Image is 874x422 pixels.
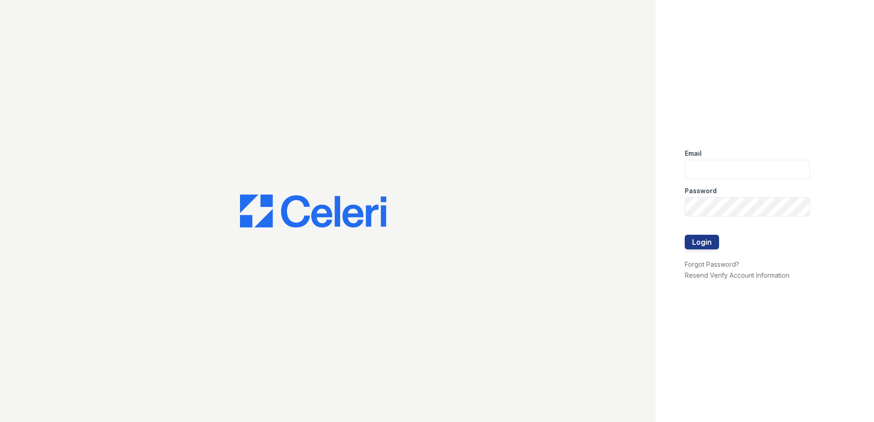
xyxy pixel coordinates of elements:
[685,186,717,195] label: Password
[685,149,702,158] label: Email
[240,195,386,227] img: CE_Logo_Blue-a8612792a0a2168367f1c8372b55b34899dd931a85d93a1a3d3e32e68fde9ad4.png
[685,235,719,249] button: Login
[685,260,739,268] a: Forgot Password?
[685,271,789,279] a: Resend Verify Account Information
